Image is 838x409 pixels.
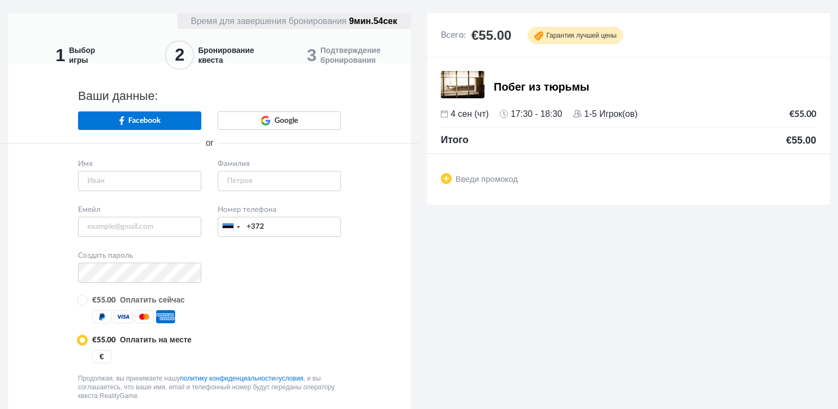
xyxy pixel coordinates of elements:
[88,294,201,306] td: Оплатить сейчас
[165,40,194,70] span: 2
[218,217,243,236] div: Estonia (Eesti): +372
[218,217,341,237] input: 1234567890
[92,336,116,344] b: €55.00
[78,204,100,215] label: Емейл
[441,71,484,98] img: 259f0d71b5d3fb0fc.jpg
[69,45,95,65] span: Выбор игры
[78,90,341,103] h4: Ваши данные:
[573,109,638,118] span: 1-5 Игрок(ов)
[78,217,201,237] input: example@gmail.com
[786,135,816,146] span: €55.00
[218,158,250,169] label: Фамилия
[349,16,354,26] span: 9
[218,111,341,129] a: Google
[56,42,65,68] span: 1
[198,45,254,65] span: Бронирование квеста
[78,250,133,261] label: Создать пароль
[274,115,298,126] span: Google
[92,297,116,304] b: €55.00
[180,375,275,382] a: политику конфиденциальности
[534,31,616,41] span: Гарантия лучшей цены
[441,109,489,118] span: 4 сен (чт)
[92,350,111,363] div: Наличные
[218,171,341,191] input: Петров
[500,109,562,118] span: 17:30 - 18:30
[441,135,469,145] span: Итого
[354,16,374,26] span: мин.
[441,31,466,40] span: Всего:
[775,109,816,120] td: €55.00
[78,374,341,400] p: Продолжая, вы принимаете нашу и , и вы соглашаетесь, что ваше имя, email и телефонный номер будут...
[128,115,160,126] span: Facebook
[88,334,201,346] td: Оплатить на месте
[78,111,201,129] a: Facebook
[218,204,277,215] label: Номер телефона
[471,28,511,43] span: €55.00
[177,13,411,29] div: Время для завершения бронирования
[494,80,589,93] span: Побег из тюрьмы
[373,16,383,26] span: 54
[78,158,93,169] label: Имя
[78,171,201,191] input: Иван
[383,16,397,26] span: сек
[279,375,303,382] a: условия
